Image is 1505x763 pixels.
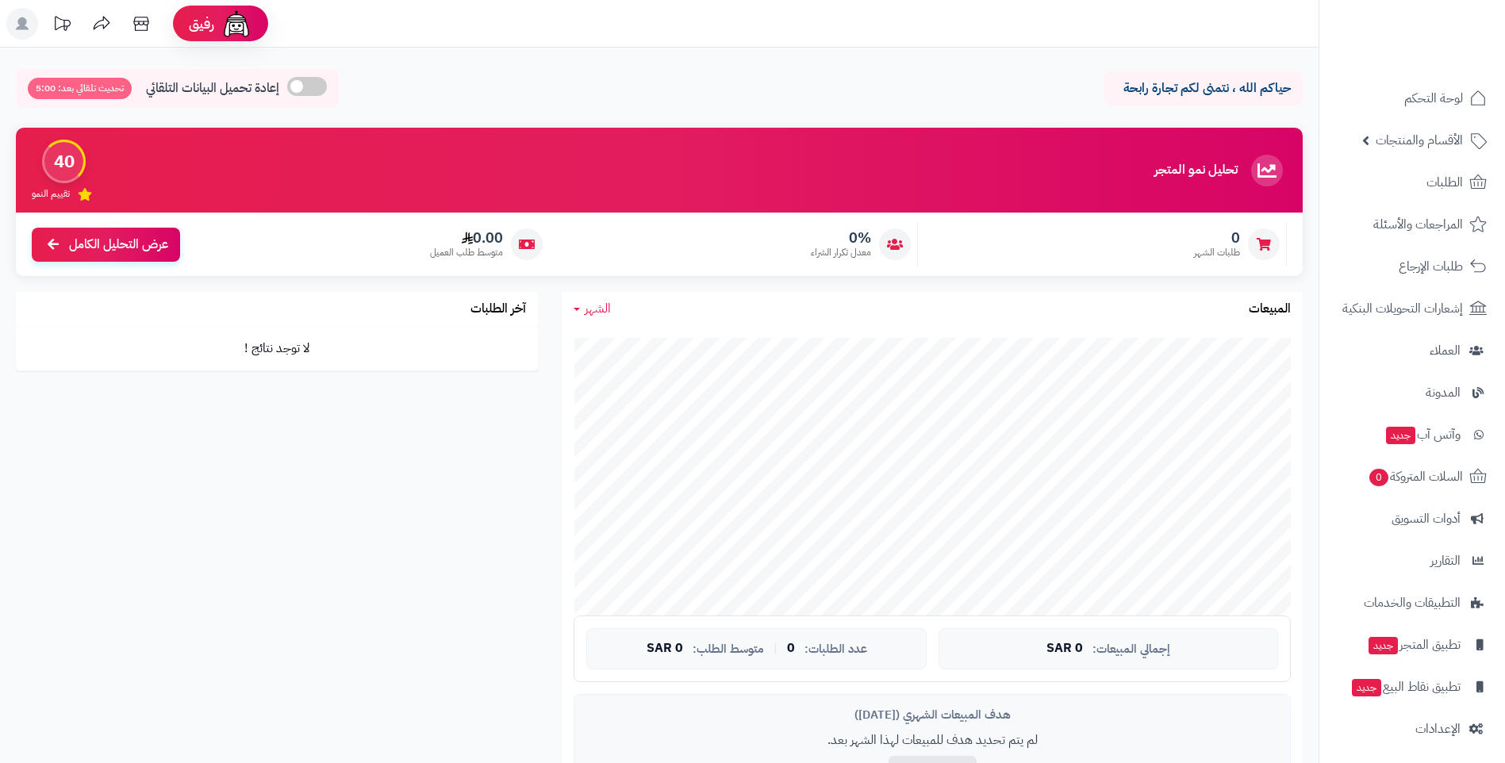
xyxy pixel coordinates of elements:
a: تطبيق المتجرجديد [1329,626,1495,664]
span: تطبيق المتجر [1367,634,1461,656]
span: التقارير [1430,550,1461,572]
span: جديد [1352,679,1381,696]
a: الشهر [574,300,611,318]
span: 0 [787,642,795,656]
a: الإعدادات [1329,710,1495,748]
span: رفيق [189,14,214,33]
a: وآتس آبجديد [1329,416,1495,454]
span: | [774,642,777,654]
h3: آخر الطلبات [470,302,526,316]
a: طلبات الإرجاع [1329,247,1495,286]
span: طلبات الشهر [1194,246,1240,259]
span: لوحة التحكم [1404,87,1463,109]
span: متوسط الطلب: [693,642,764,656]
td: لا توجد نتائج ! [16,327,538,370]
span: 0.00 [430,229,503,247]
span: إجمالي المبيعات: [1092,642,1170,656]
span: إشعارات التحويلات البنكية [1342,297,1463,320]
span: تحديث تلقائي بعد: 5:00 [28,78,132,99]
span: 0 [1194,229,1240,247]
span: وآتس آب [1384,424,1461,446]
span: الطلبات [1426,171,1463,194]
span: معدل تكرار الشراء [811,246,871,259]
a: الطلبات [1329,163,1495,201]
span: الأقسام والمنتجات [1376,129,1463,151]
span: تقييم النمو [32,187,70,201]
a: العملاء [1329,332,1495,370]
span: 0 SAR [647,642,683,656]
h3: تحليل نمو المتجر [1154,163,1238,178]
a: إشعارات التحويلات البنكية [1329,289,1495,328]
a: تطبيق نقاط البيعجديد [1329,668,1495,706]
a: تحديثات المنصة [42,8,82,44]
span: إعادة تحميل البيانات التلقائي [146,79,279,98]
h3: المبيعات [1249,302,1291,316]
span: تطبيق نقاط البيع [1350,676,1461,698]
span: جديد [1369,637,1398,654]
a: المراجعات والأسئلة [1329,205,1495,243]
p: حياكم الله ، نتمنى لكم تجارة رابحة [1116,79,1291,98]
div: هدف المبيعات الشهري ([DATE]) [586,707,1278,723]
a: التطبيقات والخدمات [1329,584,1495,622]
span: جديد [1386,427,1415,444]
img: ai-face.png [221,8,252,40]
span: السلات المتروكة [1368,466,1463,488]
span: 0 [1369,469,1388,486]
span: أدوات التسويق [1392,508,1461,530]
span: 0% [811,229,871,247]
span: طلبات الإرجاع [1399,255,1463,278]
span: عرض التحليل الكامل [69,236,168,254]
span: الإعدادات [1415,718,1461,740]
a: التقارير [1329,542,1495,580]
a: عرض التحليل الكامل [32,228,180,262]
span: 0 SAR [1046,642,1083,656]
span: متوسط طلب العميل [430,246,503,259]
a: لوحة التحكم [1329,79,1495,117]
span: المراجعات والأسئلة [1373,213,1463,236]
a: السلات المتروكة0 [1329,458,1495,496]
p: لم يتم تحديد هدف للمبيعات لهذا الشهر بعد. [586,731,1278,750]
a: أدوات التسويق [1329,500,1495,538]
span: عدد الطلبات: [804,642,867,656]
span: الشهر [585,299,611,318]
a: المدونة [1329,374,1495,412]
span: العملاء [1430,339,1461,362]
span: التطبيقات والخدمات [1364,592,1461,614]
span: المدونة [1426,381,1461,404]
